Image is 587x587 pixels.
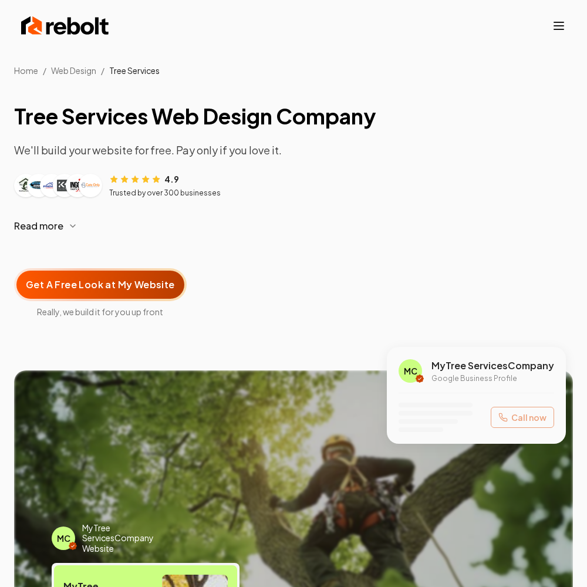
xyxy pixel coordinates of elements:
[81,176,100,195] img: Customer logo 6
[164,173,179,185] span: 4.9
[21,14,109,38] img: Rebolt Logo
[109,65,160,76] span: Tree Services
[14,173,573,198] article: Customer reviews
[14,174,102,197] div: Customer logos
[14,65,38,76] a: Home
[55,176,74,195] img: Customer logo 4
[109,188,221,198] p: Trusted by over 300 businesses
[16,176,35,195] img: Customer logo 1
[29,176,48,195] img: Customer logo 2
[26,278,175,292] span: Get A Free Look at My Website
[14,104,573,128] h1: Tree Services Web Design Company
[82,523,177,554] span: My Tree Services Company Website
[14,306,187,318] span: Really, we build it for you up front
[109,173,179,185] div: Rating: 4.9 out of 5 stars
[68,176,87,195] img: Customer logo 5
[43,65,46,76] li: /
[14,212,573,240] button: Read more
[14,268,187,301] button: Get A Free Look at My Website
[42,176,61,195] img: Customer logo 3
[431,359,554,373] span: My Tree Services Company
[404,365,417,377] span: MC
[14,249,187,318] a: Get A Free Look at My WebsiteReally, we build it for you up front
[57,532,70,544] span: MC
[552,19,566,33] button: Toggle mobile menu
[14,219,63,233] span: Read more
[431,374,554,383] p: Google Business Profile
[51,65,96,76] span: Web Design
[101,65,104,76] li: /
[14,142,573,158] p: We'll build your website for free. Pay only if you love it.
